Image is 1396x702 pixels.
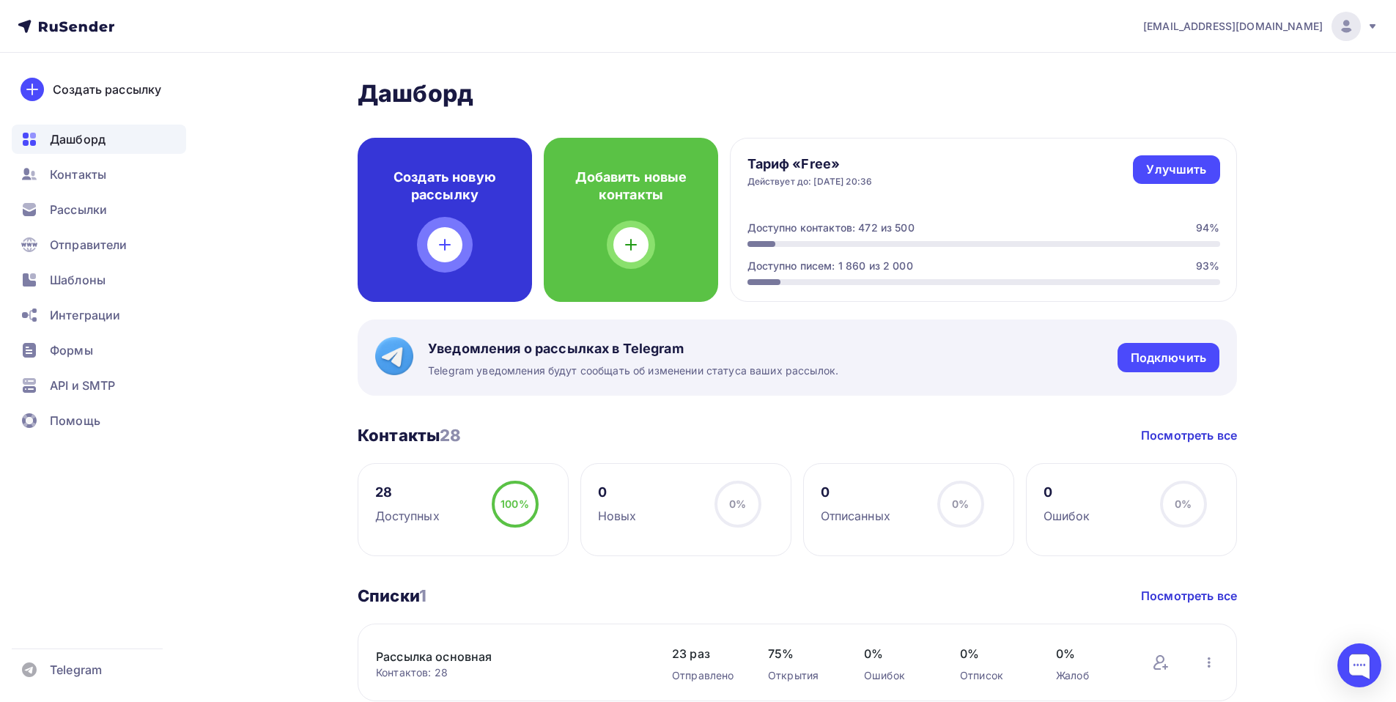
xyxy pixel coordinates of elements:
[376,648,625,665] a: Рассылка основная
[1056,668,1123,683] div: Жалоб
[12,195,186,224] a: Рассылки
[12,125,186,154] a: Дашборд
[864,668,931,683] div: Ошибок
[1196,221,1219,235] div: 94%
[1141,587,1237,605] a: Посмотреть все
[1141,426,1237,444] a: Посмотреть все
[567,169,695,204] h4: Добавить новые контакты
[50,130,106,148] span: Дашборд
[12,230,186,259] a: Отправители
[729,498,746,510] span: 0%
[375,484,440,501] div: 28
[376,665,643,680] div: Контактов: 28
[672,645,739,662] span: 23 раз
[960,668,1027,683] div: Отписок
[53,81,161,98] div: Создать рассылку
[50,236,128,254] span: Отправители
[768,645,835,662] span: 75%
[12,265,186,295] a: Шаблоны
[960,645,1027,662] span: 0%
[1044,507,1090,525] div: Ошибок
[768,668,835,683] div: Открытия
[12,336,186,365] a: Формы
[864,645,931,662] span: 0%
[50,201,107,218] span: Рассылки
[50,661,102,679] span: Telegram
[428,363,838,378] span: Telegram уведомления будут сообщать об изменении статуса ваших рассылок.
[1175,498,1192,510] span: 0%
[1143,12,1378,41] a: [EMAIL_ADDRESS][DOMAIN_NAME]
[747,176,873,188] div: Действует до: [DATE] 20:36
[1196,259,1219,273] div: 93%
[747,259,913,273] div: Доступно писем: 1 860 из 2 000
[375,507,440,525] div: Доступных
[358,585,426,606] h3: Списки
[672,668,739,683] div: Отправлено
[50,412,100,429] span: Помощь
[50,377,115,394] span: API и SMTP
[381,169,509,204] h4: Создать новую рассылку
[1044,484,1090,501] div: 0
[428,340,838,358] span: Уведомления о рассылках в Telegram
[1143,19,1323,34] span: [EMAIL_ADDRESS][DOMAIN_NAME]
[440,426,461,445] span: 28
[358,79,1237,108] h2: Дашборд
[12,160,186,189] a: Контакты
[821,484,890,501] div: 0
[1131,350,1206,366] div: Подключить
[598,484,637,501] div: 0
[50,271,106,289] span: Шаблоны
[747,221,915,235] div: Доступно контактов: 472 из 500
[358,425,461,446] h3: Контакты
[598,507,637,525] div: Новых
[50,166,106,183] span: Контакты
[821,507,890,525] div: Отписанных
[419,586,426,605] span: 1
[1056,645,1123,662] span: 0%
[50,306,120,324] span: Интеграции
[50,341,93,359] span: Формы
[501,498,529,510] span: 100%
[952,498,969,510] span: 0%
[747,155,873,173] h4: Тариф «Free»
[1146,161,1206,178] div: Улучшить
